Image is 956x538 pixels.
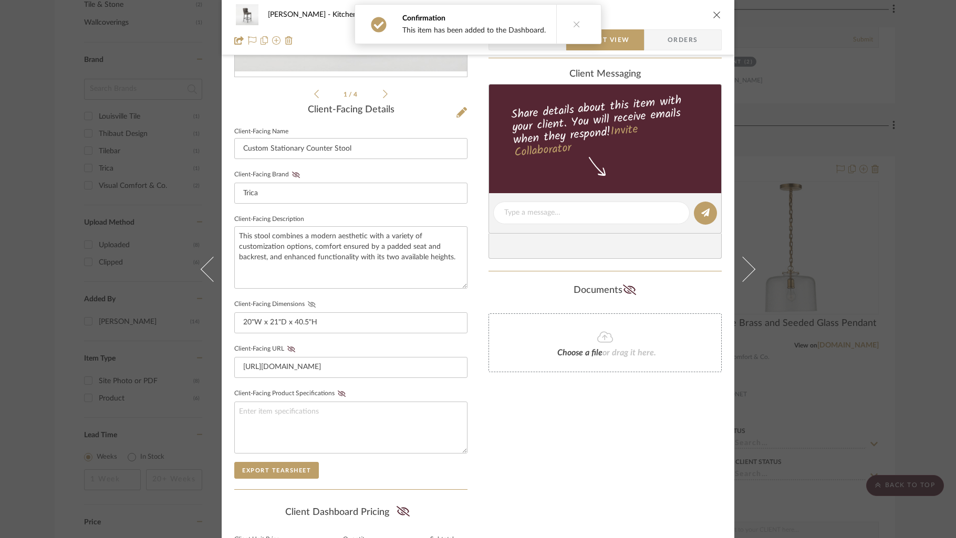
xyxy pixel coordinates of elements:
[489,282,722,299] div: Documents
[402,26,546,35] div: This item has been added to the Dashboard.
[335,390,349,397] button: Client-Facing Product Specifications
[656,29,710,50] span: Orders
[602,349,656,357] span: or drag it here.
[489,69,722,80] div: client Messaging
[332,11,364,18] span: Kitchen
[234,129,288,134] label: Client-Facing Name
[305,301,319,308] button: Client-Facing Dimensions
[487,91,723,162] div: Share details about this item with your client. You will receive emails when they respond!
[234,462,319,479] button: Export Tearsheet
[234,500,467,524] div: Client Dashboard Pricing
[712,10,722,19] button: close
[234,138,467,159] input: Enter Client-Facing Item Name
[354,91,359,98] span: 4
[234,390,349,397] label: Client-Facing Product Specifications
[268,11,332,18] span: [PERSON_NAME]
[289,171,303,178] button: Client-Facing Brand
[557,349,602,357] span: Choose a file
[234,357,467,378] input: Enter item URL
[234,183,467,204] input: Enter Client-Facing Brand
[344,91,349,98] span: 1
[234,171,303,178] label: Client-Facing Brand
[402,13,546,24] div: Confirmation
[581,29,629,50] span: Client View
[234,4,259,25] img: 97491cbe-5abb-457a-adc5-e956f7e7c5b3_48x40.jpg
[234,312,467,333] input: Enter item dimensions
[234,217,304,222] label: Client-Facing Description
[234,104,467,116] div: Client-Facing Details
[234,301,319,308] label: Client-Facing Dimensions
[234,345,298,353] label: Client-Facing URL
[285,36,293,45] img: Remove from project
[284,345,298,353] button: Client-Facing URL
[349,91,354,98] span: /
